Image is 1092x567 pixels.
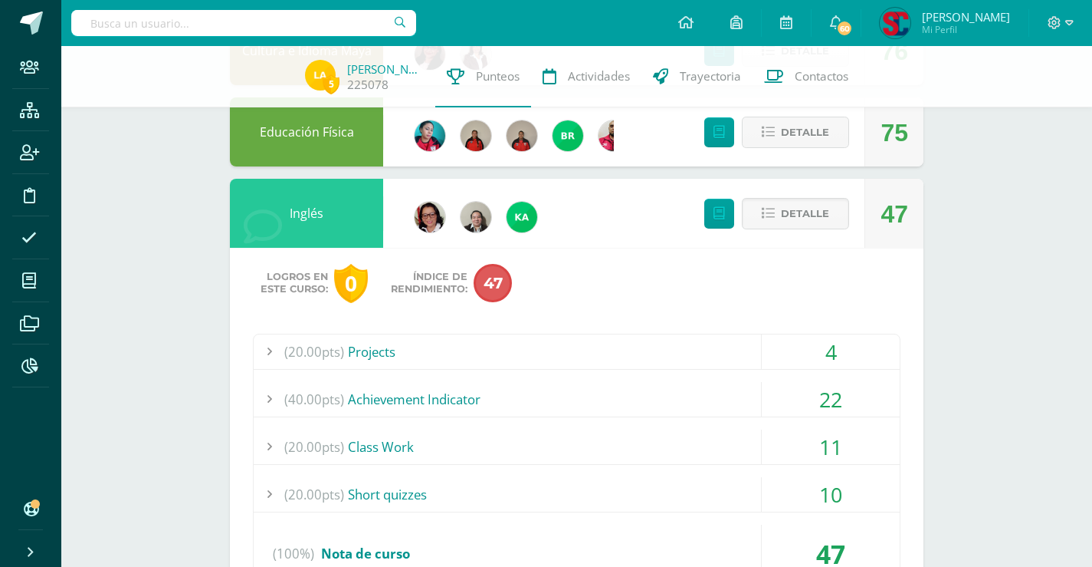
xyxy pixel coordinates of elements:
div: 0 [334,264,368,303]
div: 4 [762,335,900,369]
div: Inglés [230,179,383,248]
div: 75 [880,98,908,167]
span: Índice de Rendimiento: [391,271,467,295]
input: Busca un usuario... [71,10,416,36]
div: 22 [762,382,900,417]
button: Detalle [742,117,849,148]
span: Logros en este curso: [261,271,328,295]
span: Actividades [568,68,630,84]
div: Projects [254,335,900,369]
img: 26b5407555be4a9decb46f7f69f839ae.png [880,8,910,38]
button: Detalle [742,198,849,229]
span: Nota de curso [321,545,410,562]
a: Contactos [753,46,860,107]
span: (20.00pts) [284,477,344,512]
span: Trayectoria [680,68,741,84]
img: d4deafe5159184ad8cadd3f58d7b9740.png [461,120,491,151]
span: Mi Perfil [922,23,1010,36]
img: 139d064777fbe6bf61491abfdba402ef.png [507,120,537,151]
a: Actividades [531,46,641,107]
span: Punteos [476,68,520,84]
div: 47 [880,180,908,249]
span: Detalle [781,118,829,147]
div: 10 [762,477,900,512]
a: Trayectoria [641,46,753,107]
img: 2ca4f91e2a017358137dd701126cf722.png [415,202,445,232]
a: Punteos [435,46,531,107]
img: 720c24124c15ba549e3e394e132c7bff.png [598,120,629,151]
span: 47 [474,264,512,302]
span: Detalle [781,199,829,228]
img: b9a0b9ce8e8722728ad9144c3589eca4.png [305,60,336,91]
a: 225078 [347,77,389,93]
a: Inglés [290,205,323,222]
div: Achievement Indicator [254,382,900,417]
div: Short quizzes [254,477,900,512]
span: [PERSON_NAME] [922,9,1010,25]
span: 5 [323,74,339,94]
div: Educación Física [230,97,383,166]
div: 11 [762,430,900,464]
span: (20.00pts) [284,430,344,464]
span: (20.00pts) [284,335,344,369]
span: (40.00pts) [284,382,344,417]
a: [PERSON_NAME] [347,61,424,77]
img: a64c3460752fcf2c5e8663a69b02fa63.png [507,202,537,232]
a: Educación Física [260,124,354,140]
div: Class Work [254,430,900,464]
img: 7976fc47626adfddeb45c36bac81a772.png [553,120,583,151]
span: Contactos [795,68,848,84]
img: 525b25e562e1b2fd5211d281b33393db.png [461,202,491,232]
img: 4042270918fd6b5921d0ca12ded71c97.png [415,120,445,151]
span: 60 [836,20,853,37]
